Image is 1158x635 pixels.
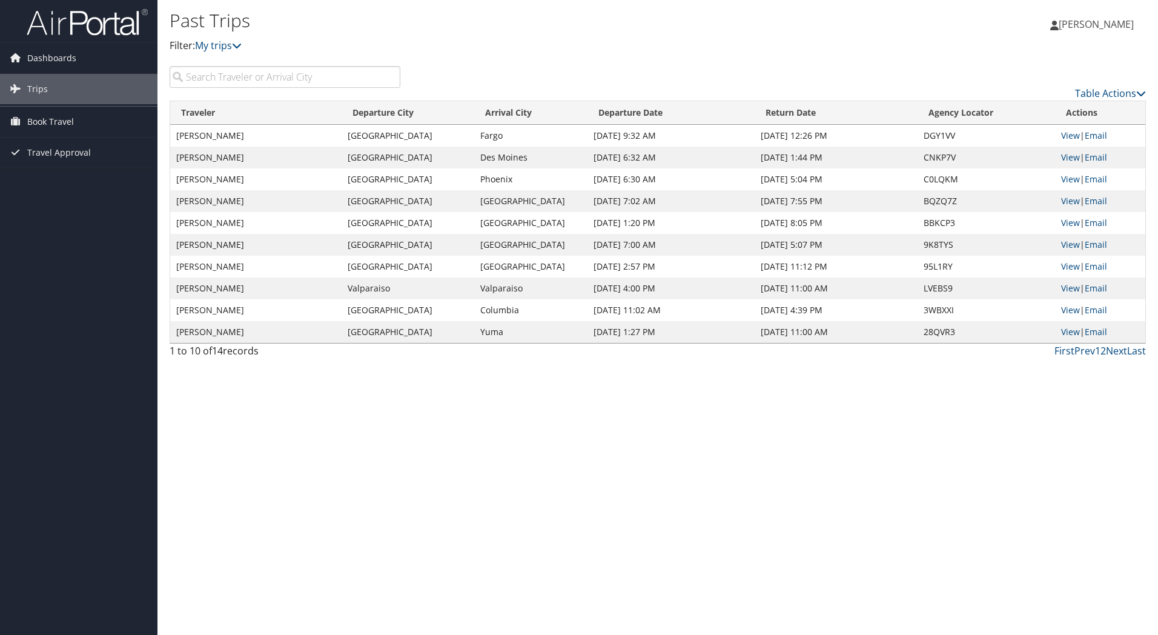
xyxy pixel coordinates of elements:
span: Dashboards [27,43,76,73]
a: View [1061,261,1080,272]
a: View [1061,304,1080,316]
a: Email [1085,173,1107,185]
a: My trips [195,39,242,52]
a: View [1061,239,1080,250]
td: [DATE] 6:30 AM [587,168,755,190]
td: [DATE] 1:27 PM [587,321,755,343]
td: 95L1RY [918,256,1055,278]
td: [PERSON_NAME] [170,321,342,343]
td: | [1055,278,1145,299]
td: | [1055,256,1145,278]
td: [GEOGRAPHIC_DATA] [342,125,474,147]
td: [PERSON_NAME] [170,299,342,321]
td: Columbia [474,299,587,321]
a: Email [1085,282,1107,294]
td: [GEOGRAPHIC_DATA] [342,147,474,168]
a: 1 [1095,344,1100,357]
td: [DATE] 9:32 AM [587,125,755,147]
a: Email [1085,304,1107,316]
td: [PERSON_NAME] [170,212,342,234]
td: [DATE] 2:57 PM [587,256,755,278]
td: [DATE] 7:02 AM [587,190,755,212]
td: [GEOGRAPHIC_DATA] [474,234,587,256]
input: Search Traveler or Arrival City [170,66,400,88]
th: Return Date: activate to sort column ascending [755,101,918,125]
td: [DATE] 8:05 PM [755,212,918,234]
td: [DATE] 11:00 AM [755,278,918,299]
a: View [1061,326,1080,337]
td: [DATE] 11:00 AM [755,321,918,343]
td: Fargo [474,125,587,147]
td: [DATE] 5:04 PM [755,168,918,190]
th: Traveler: activate to sort column ascending [170,101,342,125]
td: [DATE] 11:02 AM [587,299,755,321]
td: [PERSON_NAME] [170,147,342,168]
td: [GEOGRAPHIC_DATA] [342,299,474,321]
td: [PERSON_NAME] [170,234,342,256]
a: Last [1127,344,1146,357]
a: Email [1085,239,1107,250]
td: [PERSON_NAME] [170,256,342,278]
td: | [1055,299,1145,321]
td: [DATE] 4:39 PM [755,299,918,321]
td: [GEOGRAPHIC_DATA] [342,321,474,343]
span: Travel Approval [27,138,91,168]
td: [GEOGRAPHIC_DATA] [342,190,474,212]
td: [DATE] 1:20 PM [587,212,755,234]
a: Email [1085,261,1107,272]
span: [PERSON_NAME] [1059,18,1134,31]
td: Yuma [474,321,587,343]
td: [DATE] 12:26 PM [755,125,918,147]
td: [PERSON_NAME] [170,190,342,212]
td: CNKP7V [918,147,1055,168]
td: [GEOGRAPHIC_DATA] [342,212,474,234]
td: DGY1VV [918,125,1055,147]
td: Phoenix [474,168,587,190]
td: [PERSON_NAME] [170,168,342,190]
td: | [1055,321,1145,343]
a: 2 [1100,344,1106,357]
td: BQZQ7Z [918,190,1055,212]
td: [DATE] 5:07 PM [755,234,918,256]
td: Des Moines [474,147,587,168]
a: Email [1085,326,1107,337]
td: | [1055,168,1145,190]
td: Valparaiso [474,278,587,299]
td: [DATE] 7:55 PM [755,190,918,212]
a: Email [1085,217,1107,228]
td: [GEOGRAPHIC_DATA] [342,256,474,278]
img: airportal-logo.png [27,8,148,36]
td: [GEOGRAPHIC_DATA] [474,256,587,278]
p: Filter: [170,38,821,54]
th: Arrival City: activate to sort column ascending [474,101,587,125]
h1: Past Trips [170,8,821,33]
a: Next [1106,344,1127,357]
td: [DATE] 6:32 AM [587,147,755,168]
th: Actions [1055,101,1145,125]
th: Departure City: activate to sort column ascending [342,101,474,125]
div: 1 to 10 of records [170,344,400,364]
a: View [1061,130,1080,141]
a: View [1061,282,1080,294]
td: [DATE] 4:00 PM [587,278,755,299]
a: Email [1085,130,1107,141]
td: | [1055,234,1145,256]
a: Prev [1074,344,1095,357]
span: 14 [212,344,223,357]
th: Agency Locator: activate to sort column ascending [918,101,1055,125]
th: Departure Date: activate to sort column ascending [587,101,755,125]
td: 3WBXXI [918,299,1055,321]
td: | [1055,190,1145,212]
td: [GEOGRAPHIC_DATA] [474,190,587,212]
span: Book Travel [27,107,74,137]
td: | [1055,147,1145,168]
td: | [1055,212,1145,234]
a: View [1061,195,1080,207]
td: [DATE] 1:44 PM [755,147,918,168]
a: Email [1085,151,1107,163]
a: View [1061,173,1080,185]
td: BBKCP3 [918,212,1055,234]
td: [DATE] 11:12 PM [755,256,918,278]
td: [DATE] 7:00 AM [587,234,755,256]
td: C0LQKM [918,168,1055,190]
